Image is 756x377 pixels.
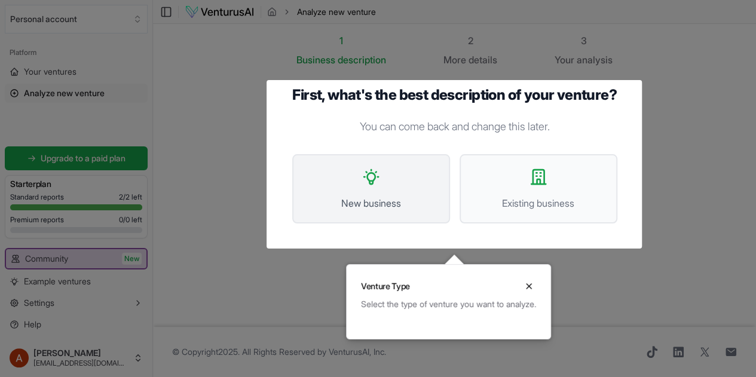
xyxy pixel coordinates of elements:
[119,215,142,225] span: 0 / 0 left
[41,152,126,164] span: Upgrade to a paid plan
[292,154,450,223] button: New business
[338,54,386,66] span: description
[10,178,142,190] h3: Starter plan
[5,272,148,291] a: Example ventures
[6,249,146,268] a: CommunityNew
[522,279,536,293] button: Close
[443,33,497,48] div: 2
[555,53,574,67] span: Your
[24,297,54,309] span: Settings
[5,62,148,81] a: Your ventures
[577,54,613,66] span: analysis
[297,6,376,18] span: Analyze new venture
[296,53,335,67] span: Business
[24,87,105,99] span: Analyze new venture
[443,53,466,67] span: More
[361,280,410,292] h3: Venture Type
[33,358,128,368] span: [EMAIL_ADDRESS][DOMAIN_NAME]
[460,154,617,223] button: Existing business
[329,347,384,357] a: VenturusAI, Inc
[555,33,613,48] div: 3
[305,196,437,210] span: New business
[361,298,536,310] div: Select the type of venture you want to analyze.
[25,253,68,265] span: Community
[5,293,148,312] button: Settings
[5,315,148,334] a: Help
[292,86,617,104] h1: First, what's the best description of your venture?
[185,5,255,19] img: logo
[5,344,148,372] button: [PERSON_NAME][EMAIL_ADDRESS][DOMAIN_NAME]
[5,43,148,62] div: Platform
[296,33,386,48] div: 1
[267,6,376,18] nav: breadcrumb
[5,146,148,170] a: Upgrade to a paid plan
[5,84,148,103] a: Analyze new venture
[172,346,386,358] span: © Copyright 2025 . All Rights Reserved by .
[469,54,497,66] span: details
[24,66,76,78] span: Your ventures
[33,348,128,358] span: [PERSON_NAME]
[10,192,64,202] span: Standard reports
[292,118,617,135] p: You can come back and change this later.
[10,215,64,225] span: Premium reports
[122,253,142,265] span: New
[24,275,91,287] span: Example ventures
[119,192,142,202] span: 2 / 2 left
[10,348,29,367] img: ACg8ocJu9zggT8SHSsdf_UrnZxeo-GdSN9yAs48HgqQS0hPJABMm4A=s96-c
[473,196,604,210] span: Existing business
[5,5,148,33] button: Select an organization
[24,318,41,330] span: Help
